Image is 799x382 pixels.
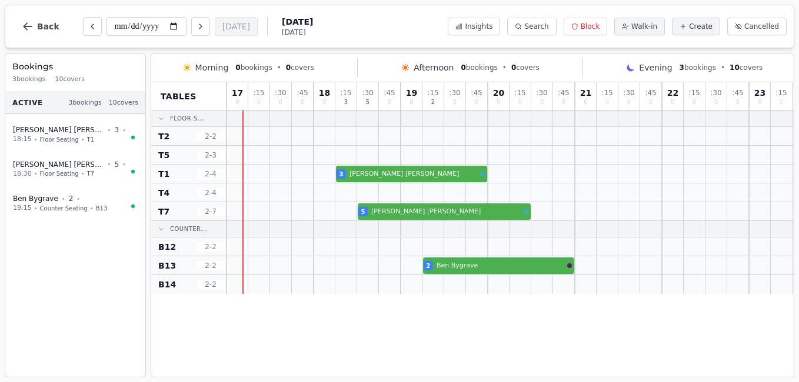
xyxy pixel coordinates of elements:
[623,89,634,96] span: : 30
[282,28,313,37] span: [DATE]
[564,18,607,35] button: Block
[109,98,138,108] span: 10 covers
[453,99,457,105] span: 0
[388,99,391,105] span: 0
[96,204,108,213] span: B13
[197,132,225,141] span: 2 - 2
[279,99,282,105] span: 0
[286,63,291,72] span: 0
[114,160,119,169] span: 5
[431,99,435,105] span: 2
[580,89,591,97] span: 21
[13,125,104,135] span: [PERSON_NAME] [PERSON_NAME]
[13,194,58,203] span: Ben Bygrave
[344,99,348,105] span: 3
[493,89,504,97] span: 20
[736,99,740,105] span: 0
[34,204,38,213] span: •
[122,160,126,169] span: •
[195,62,229,73] span: Morning
[689,22,713,31] span: Create
[465,22,492,31] span: Insights
[161,91,197,102] span: Tables
[732,89,743,96] span: : 45
[170,114,204,123] span: Floor S...
[514,89,525,96] span: : 15
[754,89,765,97] span: 23
[197,207,225,216] span: 2 - 7
[461,63,465,72] span: 0
[414,62,454,73] span: Afternoon
[339,170,344,179] span: 3
[680,63,716,72] span: bookings
[191,17,210,36] button: Next day
[114,125,119,135] span: 3
[730,63,763,72] span: covers
[197,242,225,252] span: 2 - 2
[780,99,783,105] span: 0
[322,99,326,105] span: 0
[87,135,94,144] span: T1
[62,195,65,203] span: •
[536,89,547,96] span: : 30
[13,160,104,169] span: [PERSON_NAME] [PERSON_NAME]
[645,89,656,96] span: : 45
[562,99,565,105] span: 0
[170,224,207,233] span: Counter...
[437,261,565,271] span: Ben Bygrave
[12,98,43,108] span: Active
[122,126,126,135] span: •
[614,18,665,35] button: Walk-in
[40,204,88,213] span: Counter Seating
[13,135,32,145] span: 18:15
[680,63,684,72] span: 3
[301,99,304,105] span: 0
[158,279,176,290] span: B14
[13,169,32,179] span: 18:30
[744,22,779,31] span: Cancelled
[253,89,264,96] span: : 15
[197,169,225,179] span: 2 - 4
[410,99,413,105] span: 0
[384,89,395,96] span: : 45
[427,89,438,96] span: : 15
[34,169,38,178] span: •
[721,63,725,72] span: •
[158,168,169,180] span: T1
[40,169,79,178] span: Floor Seating
[461,63,497,72] span: bookings
[12,75,46,85] span: 3 bookings
[90,204,94,213] span: •
[518,99,522,105] span: 0
[471,89,482,96] span: : 45
[69,194,74,203] span: 2
[87,169,94,178] span: T7
[68,98,102,108] span: 3 bookings
[197,150,225,160] span: 2 - 3
[235,63,272,72] span: bookings
[55,75,85,85] span: 10 covers
[108,160,111,169] span: •
[34,135,38,144] span: •
[627,99,631,105] span: 0
[197,188,225,197] span: 2 - 4
[667,89,678,97] span: 22
[584,99,587,105] span: 0
[108,126,111,135] span: •
[448,18,500,35] button: Insights
[524,22,548,31] span: Search
[76,195,80,203] span: •
[558,89,569,96] span: : 45
[362,89,373,96] span: : 30
[730,63,740,72] span: 10
[727,18,787,35] button: Cancelled
[158,130,169,142] span: T2
[605,99,609,105] span: 0
[758,99,761,105] span: 0
[688,89,700,96] span: : 15
[497,99,500,105] span: 0
[639,62,672,73] span: Evening
[282,16,313,28] span: [DATE]
[197,261,225,270] span: 2 - 2
[649,99,652,105] span: 0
